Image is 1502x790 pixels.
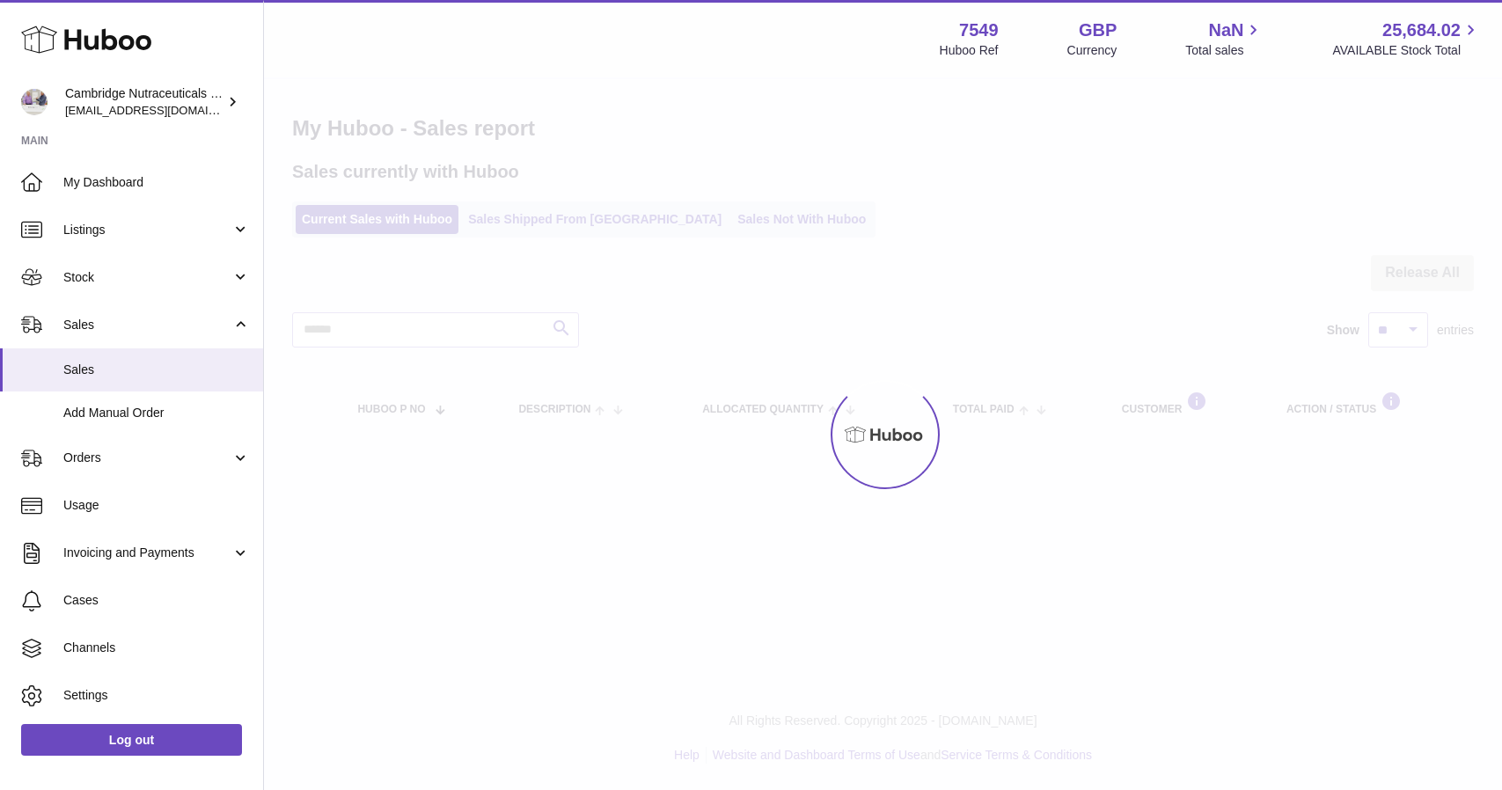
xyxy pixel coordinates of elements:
div: Currency [1067,42,1117,59]
div: Huboo Ref [940,42,999,59]
a: Log out [21,724,242,756]
a: 25,684.02 AVAILABLE Stock Total [1332,18,1481,59]
strong: GBP [1079,18,1117,42]
span: Channels [63,640,250,656]
span: Orders [63,450,231,466]
span: AVAILABLE Stock Total [1332,42,1481,59]
img: qvc@camnutra.com [21,89,48,115]
span: Sales [63,362,250,378]
span: Sales [63,317,231,333]
span: Invoicing and Payments [63,545,231,561]
span: Listings [63,222,231,238]
span: NaN [1208,18,1243,42]
span: My Dashboard [63,174,250,191]
span: [EMAIL_ADDRESS][DOMAIN_NAME] [65,103,259,117]
span: 25,684.02 [1382,18,1461,42]
span: Stock [63,269,231,286]
span: Usage [63,497,250,514]
div: Cambridge Nutraceuticals Ltd [65,85,223,119]
strong: 7549 [959,18,999,42]
a: NaN Total sales [1185,18,1264,59]
span: Settings [63,687,250,704]
span: Cases [63,592,250,609]
span: Total sales [1185,42,1264,59]
span: Add Manual Order [63,405,250,421]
